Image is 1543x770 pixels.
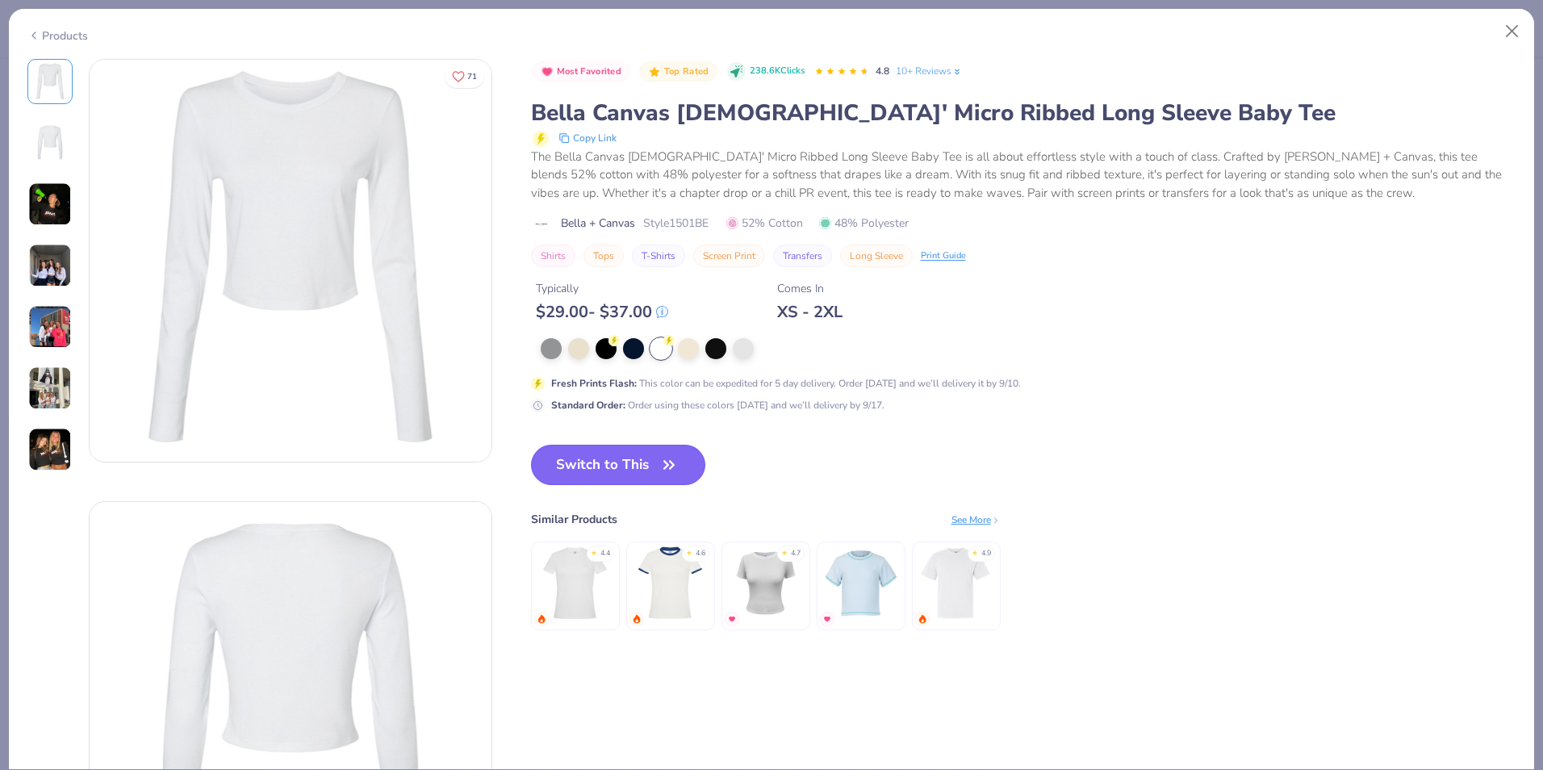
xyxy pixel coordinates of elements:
[1497,16,1528,47] button: Close
[777,302,843,322] div: XS - 2XL
[664,67,709,76] span: Top Rated
[536,280,668,297] div: Typically
[814,59,869,85] div: 4.8 Stars
[531,245,575,267] button: Shirts
[918,614,927,624] img: trending.gif
[693,245,765,267] button: Screen Print
[531,98,1516,128] div: Bella Canvas [DEMOGRAPHIC_DATA]' Micro Ribbed Long Sleeve Baby Tee
[28,428,72,471] img: User generated content
[727,545,804,621] img: Fresh Prints Sunset Ribbed T-shirt
[791,548,801,559] div: 4.7
[840,245,913,267] button: Long Sleeve
[551,377,637,390] strong: Fresh Prints Flash :
[696,548,705,559] div: 4.6
[921,249,966,263] div: Print Guide
[557,67,621,76] span: Most Favorited
[28,305,72,349] img: User generated content
[467,73,477,81] span: 71
[536,302,668,322] div: $ 29.00 - $ 37.00
[648,65,661,78] img: Top Rated sort
[31,123,69,162] img: Back
[918,545,994,621] img: Comfort Colors Adult Heavyweight T-Shirt
[600,548,610,559] div: 4.4
[686,548,692,554] div: ★
[551,376,1021,391] div: This color can be expedited for 5 day delivery. Order [DATE] and we’ll delivery it by 9/10.
[28,182,72,226] img: User generated content
[773,245,832,267] button: Transfers
[639,61,717,82] button: Badge Button
[777,280,843,297] div: Comes In
[31,62,69,101] img: Front
[541,65,554,78] img: Most Favorited sort
[822,614,832,624] img: MostFav.gif
[537,614,546,624] img: trending.gif
[28,244,72,287] img: User generated content
[876,65,889,77] span: 4.8
[822,545,899,621] img: Fresh Prints Cover Stitched Mini Tee
[561,215,635,232] span: Bella + Canvas
[531,511,617,528] div: Similar Products
[554,128,621,148] button: copy to clipboard
[533,61,630,82] button: Badge Button
[531,445,706,485] button: Switch to This
[445,65,484,88] button: Like
[781,548,788,554] div: ★
[537,545,613,621] img: Fresh Prints Naomi Slim Fit Y2K Shirt
[896,64,963,78] a: 10+ Reviews
[727,614,737,624] img: MostFav.gif
[632,614,642,624] img: trending.gif
[551,399,625,412] strong: Standard Order :
[90,60,491,462] img: Front
[726,215,803,232] span: 52% Cotton
[632,545,709,621] img: Fresh Prints Simone Slim Fit Ringer Shirt
[551,398,884,412] div: Order using these colors [DATE] and we’ll delivery by 9/17.
[972,548,978,554] div: ★
[591,548,597,554] div: ★
[583,245,624,267] button: Tops
[531,148,1516,203] div: The Bella Canvas [DEMOGRAPHIC_DATA]' Micro Ribbed Long Sleeve Baby Tee is all about effortless st...
[632,245,685,267] button: T-Shirts
[981,548,991,559] div: 4.9
[819,215,909,232] span: 48% Polyester
[750,65,805,78] span: 238.6K Clicks
[27,27,88,44] div: Products
[951,513,1001,527] div: See More
[531,218,553,231] img: brand logo
[643,215,709,232] span: Style 1501BE
[28,366,72,410] img: User generated content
